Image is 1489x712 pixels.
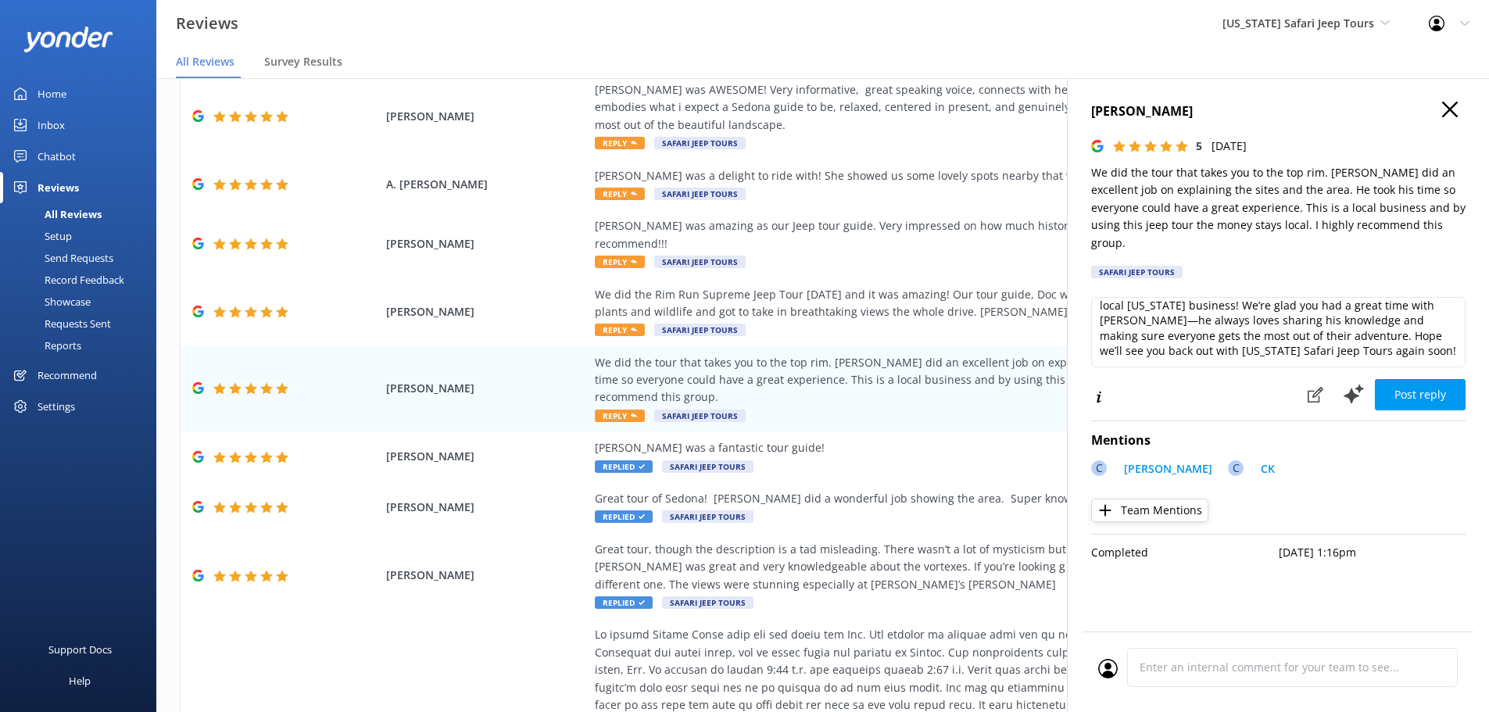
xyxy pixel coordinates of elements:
[595,217,1306,252] div: [PERSON_NAME] was amazing as our Jeep tour guide. Very impressed on how much history she gave dur...
[595,490,1306,507] div: Great tour of Sedona! [PERSON_NAME] did a wonderful job showing the area. Super knowledgeable!
[386,448,588,465] span: [PERSON_NAME]
[386,499,588,516] span: [PERSON_NAME]
[1091,544,1279,561] p: Completed
[595,410,645,422] span: Reply
[9,313,111,335] div: Requests Sent
[1091,164,1466,252] p: We did the tour that takes you to the top rim. [PERSON_NAME] did an excellent job on explaining t...
[9,335,81,356] div: Reports
[23,27,113,52] img: yonder-white-logo.png
[38,109,65,141] div: Inbox
[9,291,156,313] a: Showcase
[1091,102,1466,122] h4: [PERSON_NAME]
[1091,266,1183,278] div: Safari Jeep Tours
[662,460,753,473] span: Safari Jeep Tours
[264,54,342,70] span: Survey Results
[9,225,72,247] div: Setup
[1091,460,1107,476] div: C
[595,541,1306,593] div: Great tour, though the description is a tad misleading. There wasn’t a lot of mysticism but it wa...
[9,335,156,356] a: Reports
[386,380,588,397] span: [PERSON_NAME]
[48,634,112,665] div: Support Docs
[1091,431,1466,451] h4: Mentions
[386,303,588,320] span: [PERSON_NAME]
[1279,544,1466,561] p: [DATE] 1:16pm
[1091,499,1208,522] button: Team Mentions
[9,291,91,313] div: Showcase
[595,439,1306,456] div: [PERSON_NAME] was a fantastic tour guide!
[595,81,1306,134] div: [PERSON_NAME] was AWESOME! Very informative, great speaking voice, connects with her clients, and...
[38,172,79,203] div: Reviews
[176,54,234,70] span: All Reviews
[595,510,653,523] span: Replied
[9,247,156,269] a: Send Requests
[386,176,588,193] span: A. [PERSON_NAME]
[9,269,156,291] a: Record Feedback
[1124,460,1212,478] p: [PERSON_NAME]
[654,256,746,268] span: Safari Jeep Tours
[9,203,156,225] a: All Reviews
[654,188,746,200] span: Safari Jeep Tours
[595,460,653,473] span: Replied
[386,108,588,125] span: [PERSON_NAME]
[1098,659,1118,678] img: user_profile.svg
[595,256,645,268] span: Reply
[1091,297,1466,367] textarea: Thanks so much for joining us on the rim tour and for supporting a local [US_STATE] business! We’...
[386,567,588,584] span: [PERSON_NAME]
[1196,138,1202,153] span: 5
[38,391,75,422] div: Settings
[38,78,66,109] div: Home
[595,596,653,609] span: Replied
[595,354,1306,406] div: We did the tour that takes you to the top rim. [PERSON_NAME] did an excellent job on explaining t...
[654,410,746,422] span: Safari Jeep Tours
[595,137,645,149] span: Reply
[176,11,238,36] h3: Reviews
[9,247,113,269] div: Send Requests
[1253,460,1275,481] a: CK
[654,324,746,336] span: Safari Jeep Tours
[595,324,645,336] span: Reply
[9,203,102,225] div: All Reviews
[662,510,753,523] span: Safari Jeep Tours
[595,167,1306,184] div: [PERSON_NAME] was a delight to ride with! She showed us some lovely spots nearby that we wouldn't...
[1442,102,1458,119] button: Close
[595,286,1306,321] div: We did the Rim Run Supreme Jeep Tour [DATE] and it was amazing! Our tour guide, Doc was great. We...
[654,137,746,149] span: Safari Jeep Tours
[1212,138,1247,155] p: [DATE]
[9,269,124,291] div: Record Feedback
[69,665,91,696] div: Help
[9,225,156,247] a: Setup
[1261,460,1275,478] p: CK
[386,235,588,252] span: [PERSON_NAME]
[662,596,753,609] span: Safari Jeep Tours
[595,188,645,200] span: Reply
[9,313,156,335] a: Requests Sent
[1228,460,1244,476] div: C
[38,360,97,391] div: Recommend
[1222,16,1374,30] span: [US_STATE] Safari Jeep Tours
[1116,460,1212,481] a: [PERSON_NAME]
[38,141,76,172] div: Chatbot
[1375,379,1466,410] button: Post reply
